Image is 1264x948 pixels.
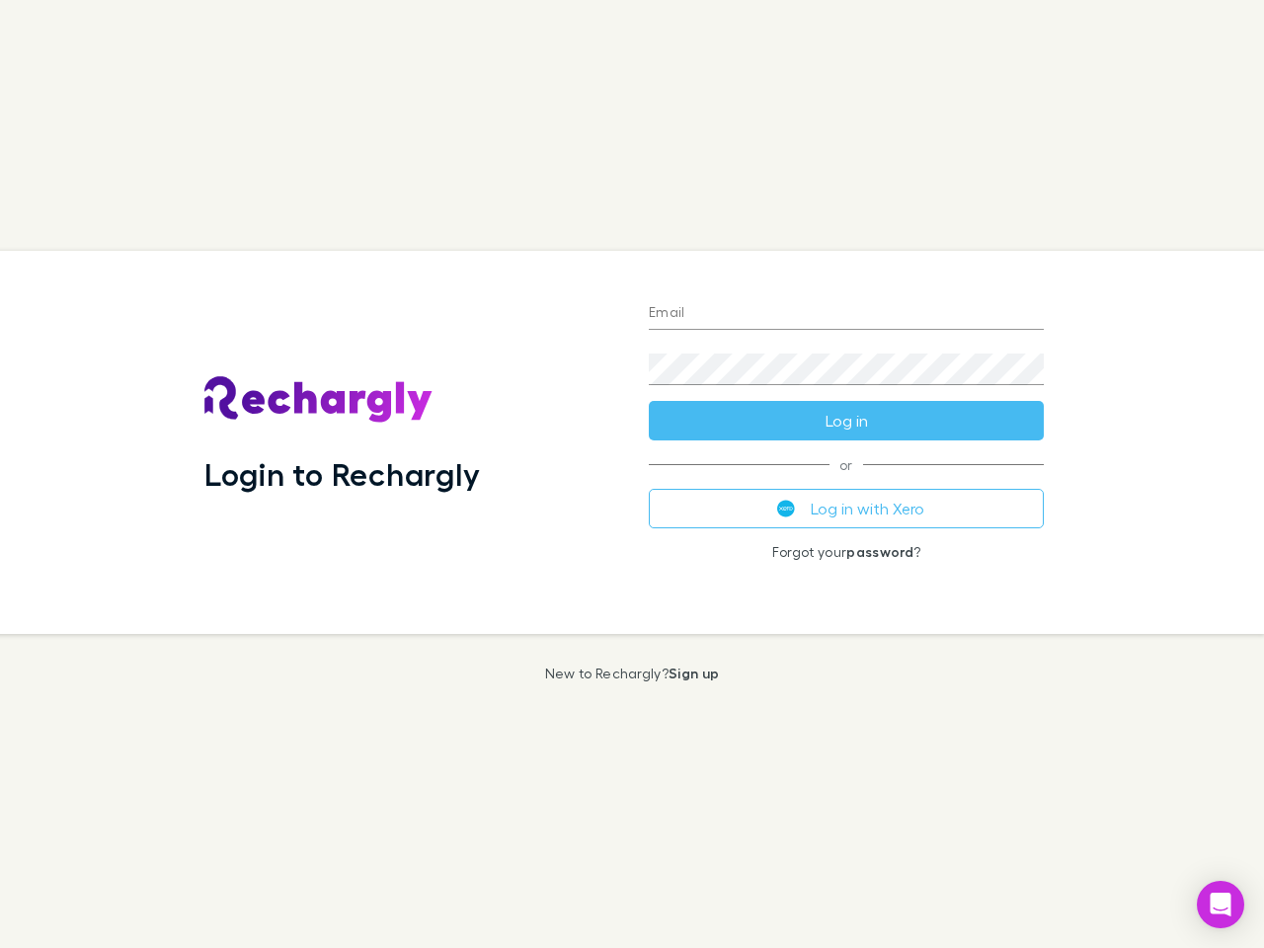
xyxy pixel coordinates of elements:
a: password [846,543,913,560]
img: Rechargly's Logo [204,376,434,424]
a: Sign up [669,665,719,681]
div: Open Intercom Messenger [1197,881,1244,928]
span: or [649,464,1044,465]
button: Log in with Xero [649,489,1044,528]
p: New to Rechargly? [545,666,720,681]
button: Log in [649,401,1044,440]
h1: Login to Rechargly [204,455,480,493]
p: Forgot your ? [649,544,1044,560]
img: Xero's logo [777,500,795,517]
